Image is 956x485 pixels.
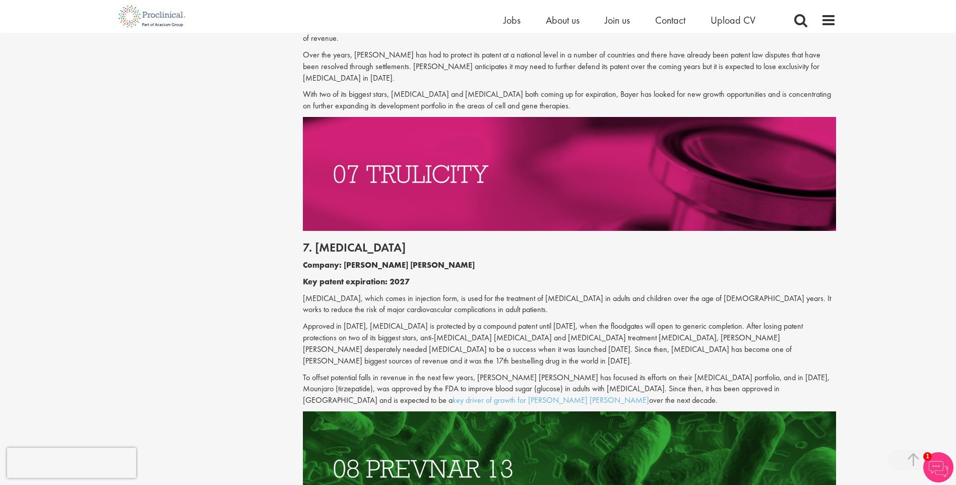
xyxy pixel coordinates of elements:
[7,448,136,478] iframe: reCAPTCHA
[303,117,836,231] img: Drugs with patents due to expire Trulicity
[303,241,836,254] h2: 7. [MEDICAL_DATA]
[453,395,649,405] a: key driver of growth for [PERSON_NAME] [PERSON_NAME]
[303,372,836,407] p: To offset potential falls in revenue in the next few years, [PERSON_NAME] [PERSON_NAME] has focus...
[655,14,685,27] a: Contact
[303,260,475,270] b: Company: [PERSON_NAME] [PERSON_NAME]
[923,452,932,461] span: 1
[303,293,836,316] p: [MEDICAL_DATA], which comes in injection form, is used for the treatment of [MEDICAL_DATA] in adu...
[303,49,836,84] p: Over the years, [PERSON_NAME] has had to protect its patent at a national level in a number of co...
[303,321,836,367] p: Approved in [DATE], [MEDICAL_DATA] is protected by a compound patent until [DATE], when the flood...
[546,14,580,27] a: About us
[605,14,630,27] a: Join us
[923,452,953,482] img: Chatbot
[303,276,410,287] b: Key patent expiration: 2027
[503,14,521,27] a: Jobs
[711,14,755,27] a: Upload CV
[303,89,836,112] p: With two of its biggest stars, [MEDICAL_DATA] and [MEDICAL_DATA] both coming up for expiration, B...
